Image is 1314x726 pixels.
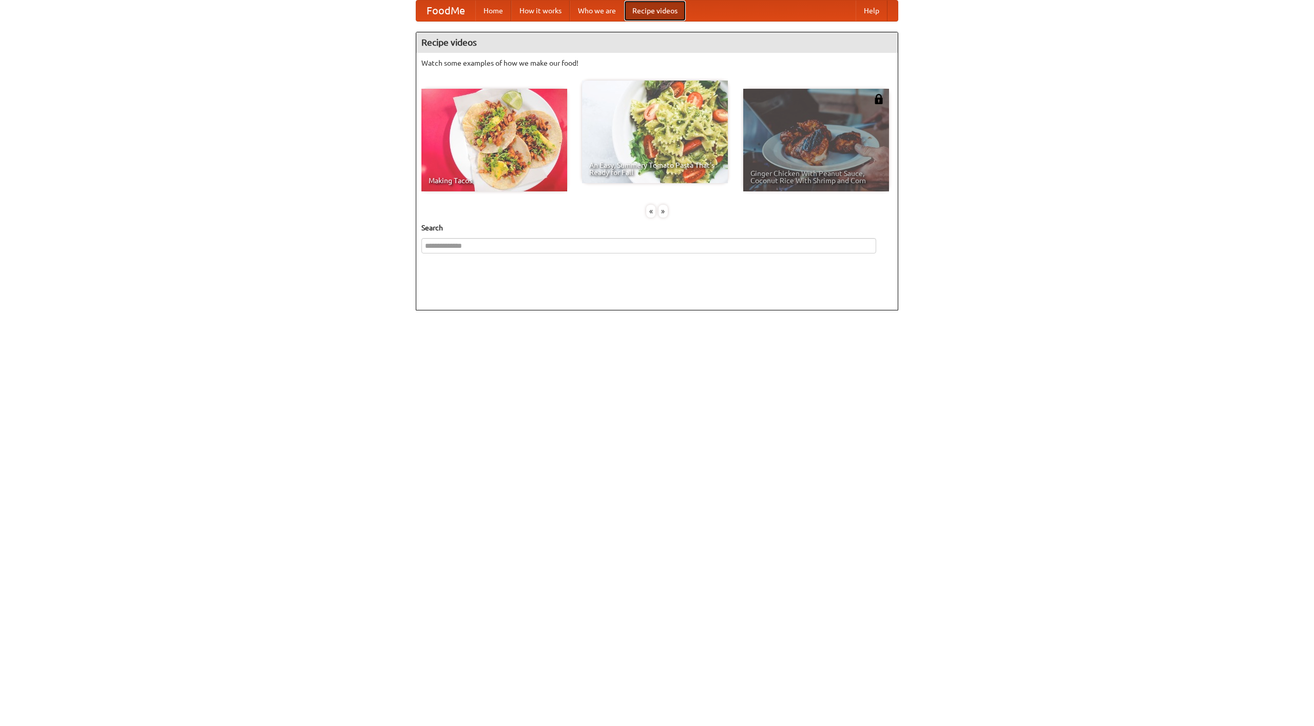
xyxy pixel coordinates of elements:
div: » [659,205,668,218]
a: Making Tacos [421,89,567,191]
a: How it works [511,1,570,21]
a: Help [856,1,887,21]
h5: Search [421,223,893,233]
span: An Easy, Summery Tomato Pasta That's Ready for Fall [589,162,721,176]
div: « [646,205,655,218]
a: An Easy, Summery Tomato Pasta That's Ready for Fall [582,81,728,183]
p: Watch some examples of how we make our food! [421,58,893,68]
a: Recipe videos [624,1,686,21]
img: 483408.png [874,94,884,104]
span: Making Tacos [429,177,560,184]
h4: Recipe videos [416,32,898,53]
a: FoodMe [416,1,475,21]
a: Home [475,1,511,21]
a: Who we are [570,1,624,21]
